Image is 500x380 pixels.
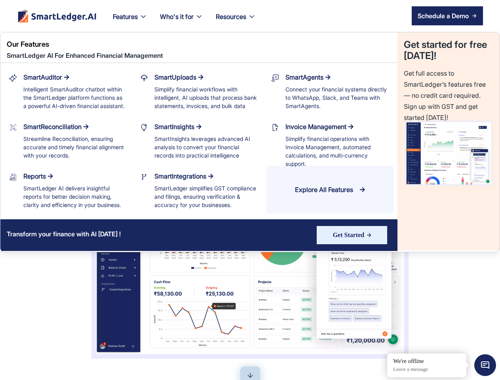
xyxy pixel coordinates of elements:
a: SmartAgentsConnect your financial systems directly to WhatsApp, Slack, and Teams with SmartAgents. [266,67,394,114]
div: Schedule a Demo [418,11,469,21]
div: Features [106,11,154,32]
div: SmartUploads [154,72,196,83]
span: Chat Widget [474,354,496,376]
div: Resources [216,11,246,22]
div: SmartLedger simplifies GST compliance and filings, ensuring verification & accuracy for your busi... [154,184,258,209]
div: Reports [23,171,46,182]
div: Simplify financial workflows with intelligent, AI uploads that process bank statements, invoices,... [154,85,258,110]
p: Leave a message [393,366,460,373]
div: Transform your finance with AI [DATE] ! [0,222,127,249]
img: Arrow Right Blue [367,233,371,237]
a: Explore All Features [266,166,394,213]
a: SmartInsightsSmartInsights leverages advanced AI analysis to convert your financial records into ... [135,116,262,164]
div: Intelligent SmartAuditor chatbot within the SmartLedger platform functions as a powerful AI-drive... [23,85,127,110]
img: down-arrow [245,370,255,380]
div: SmartIntegrations [154,171,206,182]
a: Schedule a Demo [412,6,483,25]
div: Invoice Management [285,121,346,132]
div: SmartInsights leverages advanced AI analysis to convert your financial records into practical int... [154,135,258,160]
div: We're offline [393,357,460,365]
a: Invoice ManagementSimplify financial operations with Invoice Management, automated calculations, ... [266,116,394,164]
div: Get started for free [DATE]! [404,39,494,61]
a: Get Started [316,226,388,245]
div: Connect your financial systems directly to WhatsApp, Slack, and Teams with SmartAgents. [285,85,389,110]
div: SmartAgents [285,72,323,83]
div: Who's it for [154,11,209,32]
div: Our Features [7,39,397,50]
div: SmartLedger AI For Enhanced Financial Management [7,50,397,63]
div: SmartLedger AI delivers insightful reports for better decision making, clarity and efficiency in ... [23,184,127,209]
div: Resources [209,11,262,32]
a: SmartUploadsSimplify financial workflows with intelligent, AI uploads that process bank statement... [135,67,262,114]
a: SmartIntegrationsSmartLedger simplifies GST compliance and filings, ensuring verification & accur... [135,166,262,213]
div: Get full access to SmartLedger’s features free — no credit card required. Sign up with GST and ge... [404,68,494,98]
div: Streamline Reconciliation, ensuring accurate and timely financial alignment with your records. [23,135,127,160]
div: Features [113,11,138,22]
a: home [17,9,97,23]
div: Simplify financial operations with Invoice Management, automated calculations, and multi-currency... [285,135,389,168]
div: SmartInsights [154,121,194,132]
img: arrow right icon [472,13,477,18]
div: Explore All Features [295,184,353,195]
a: ReportsSmartLedger AI delivers insightful reports for better decision making, clarity and efficie... [4,166,131,213]
a: SmartAuditorIntelligent SmartAuditor chatbot within the SmartLedger platform functions as a power... [4,67,131,114]
div: Get Started [333,230,365,241]
div: Who's it for [160,11,194,22]
a: SmartReconciliationStreamline Reconciliation, ensuring accurate and timely financial alignment wi... [4,116,131,164]
div: SmartReconciliation [23,121,82,132]
img: footer logo [17,9,97,23]
div: SmartAuditor [23,72,62,83]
